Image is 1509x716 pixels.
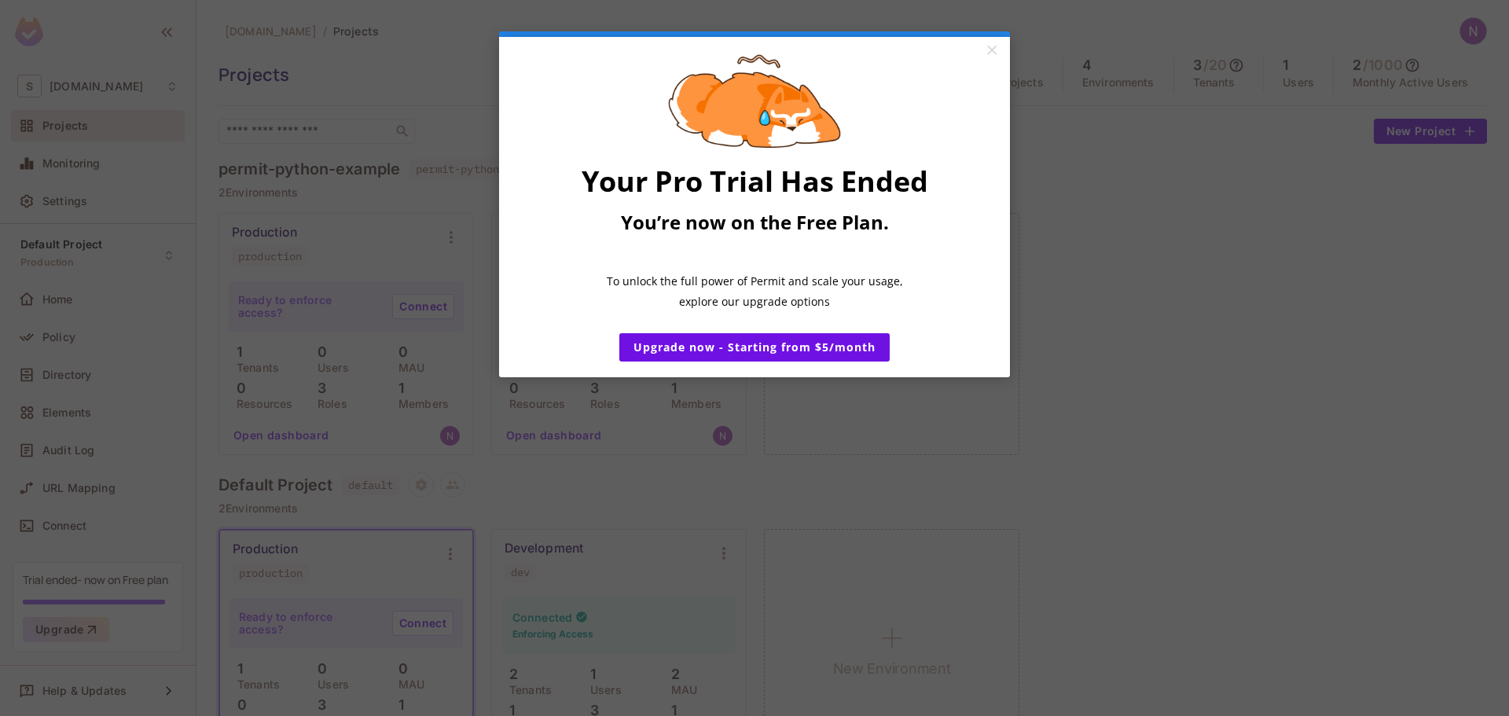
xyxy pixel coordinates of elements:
span: Your Pro Trial Has Ended [582,162,928,200]
span: You’re now on the Free Plan. [621,209,889,235]
span: explore our upgrade options [679,294,830,309]
a: Upgrade now - Starting from $5/month [619,333,890,362]
span: To unlock the full power of Permit and scale your usage, [607,274,903,288]
p: ​ [542,243,967,260]
div: current step [499,31,1010,37]
a: Close modal [978,37,1005,65]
